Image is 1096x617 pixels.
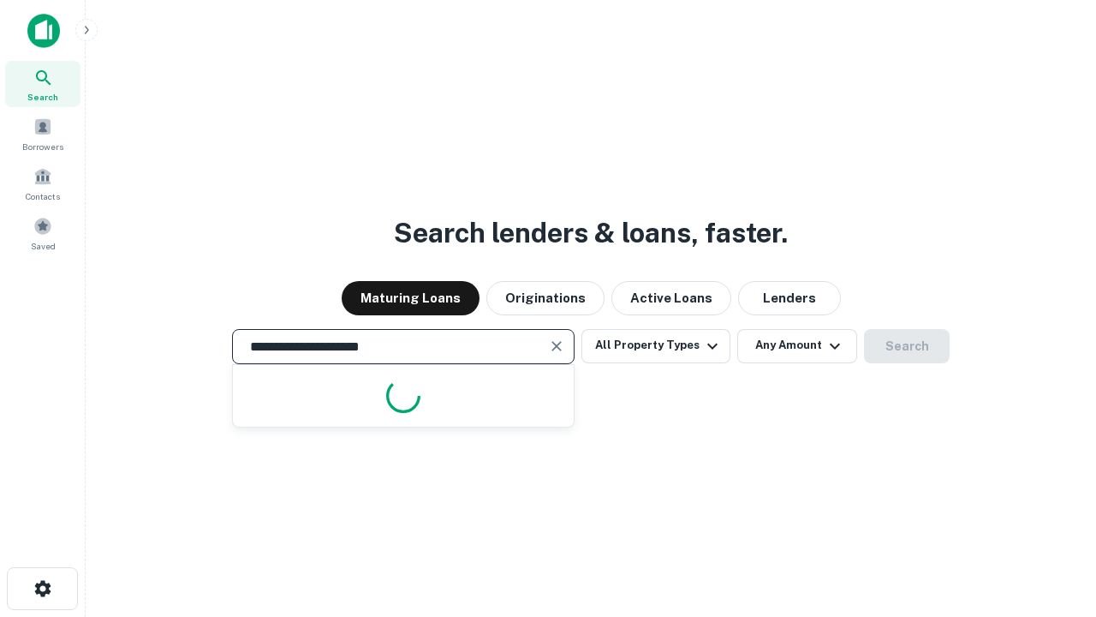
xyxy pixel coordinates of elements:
[486,281,605,315] button: Originations
[342,281,479,315] button: Maturing Loans
[545,334,569,358] button: Clear
[738,281,841,315] button: Lenders
[5,61,80,107] a: Search
[26,189,60,203] span: Contacts
[5,111,80,157] a: Borrowers
[5,160,80,207] a: Contacts
[611,281,731,315] button: Active Loans
[22,140,63,153] span: Borrowers
[737,329,857,363] button: Any Amount
[5,210,80,256] a: Saved
[27,14,60,48] img: capitalize-icon.png
[581,329,730,363] button: All Property Types
[27,90,58,104] span: Search
[31,239,56,253] span: Saved
[1010,480,1096,562] iframe: Chat Widget
[394,213,788,254] h3: Search lenders & loans, faster.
